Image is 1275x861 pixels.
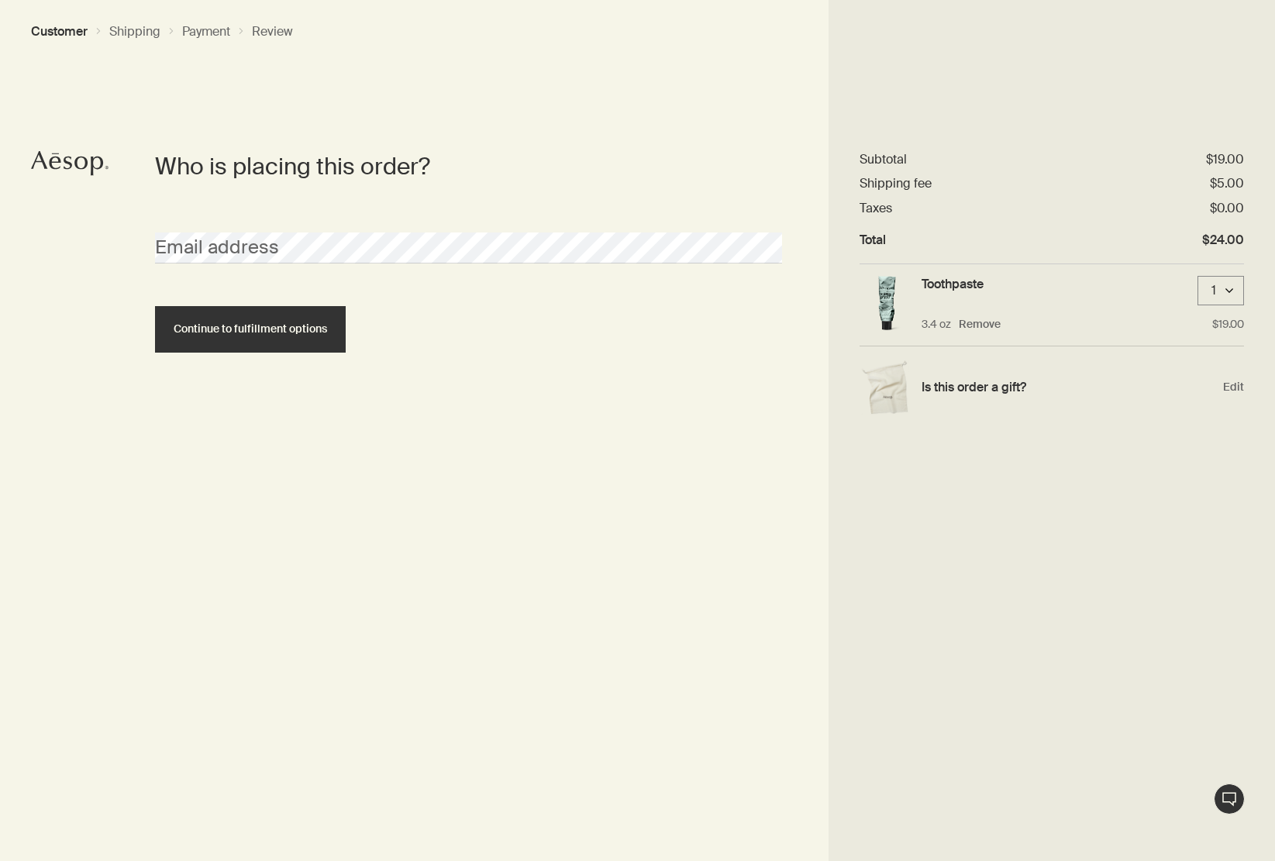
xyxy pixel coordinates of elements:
[1206,283,1222,299] div: 1
[1210,175,1244,191] dd: $5.00
[252,23,293,40] button: Review
[1202,232,1244,248] dd: $24.00
[1223,380,1244,394] span: Edit
[860,232,886,248] dt: Total
[1214,784,1245,815] button: Live Assistance
[1206,151,1244,167] dd: $19.00
[1210,200,1244,216] dd: $0.00
[109,23,160,40] button: Shipping
[155,232,782,263] input: Email address
[860,151,907,167] dt: Subtotal
[922,276,984,292] a: Toothpaste
[860,360,914,415] img: Gift wrap example
[860,175,932,191] dt: Shipping fee
[922,317,951,332] p: 3.4 oz
[174,323,327,335] span: Continue to fulfillment options
[182,23,230,40] button: Payment
[922,379,1215,395] h4: Is this order a gift?
[860,200,892,216] dt: Taxes
[31,23,88,40] button: Customer
[860,346,1244,428] div: Edit
[155,306,346,353] button: Continue to fulfillment options
[860,276,914,334] img: Toothpaste in aluminium tube
[959,317,1001,332] button: Remove
[155,151,759,182] h2: Who is placing this order?
[1212,317,1244,332] p: $19.00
